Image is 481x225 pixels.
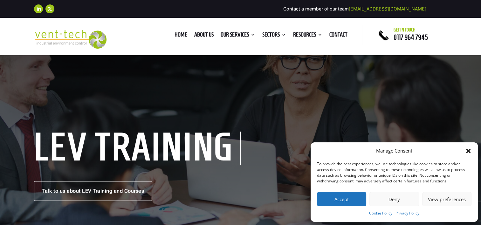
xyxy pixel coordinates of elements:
a: Privacy Policy [395,209,419,217]
div: To provide the best experiences, we use technologies like cookies to store and/or access device i... [317,161,471,184]
button: View preferences [422,192,471,206]
a: Contact [329,32,347,39]
div: Manage Consent [376,147,412,155]
a: Our Services [221,32,255,39]
img: 2023-09-27T08_35_16.549ZVENT-TECH---Clear-background [34,30,107,49]
h1: LEV Training Courses [34,132,241,165]
a: Home [175,32,187,39]
a: 0117 964 7945 [394,33,428,41]
a: Talk to us about LEV Training and Courses [34,181,153,201]
a: Cookie Policy [369,209,392,217]
button: Deny [369,192,419,206]
button: Accept [317,192,366,206]
a: Follow on X [45,4,54,13]
a: Resources [293,32,322,39]
a: [EMAIL_ADDRESS][DOMAIN_NAME] [349,6,426,12]
span: Get in touch [394,27,416,32]
a: About us [194,32,214,39]
span: Contact a member of our team [283,6,426,12]
a: Follow on LinkedIn [34,4,43,13]
div: Close dialog [465,148,471,154]
a: Sectors [262,32,286,39]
